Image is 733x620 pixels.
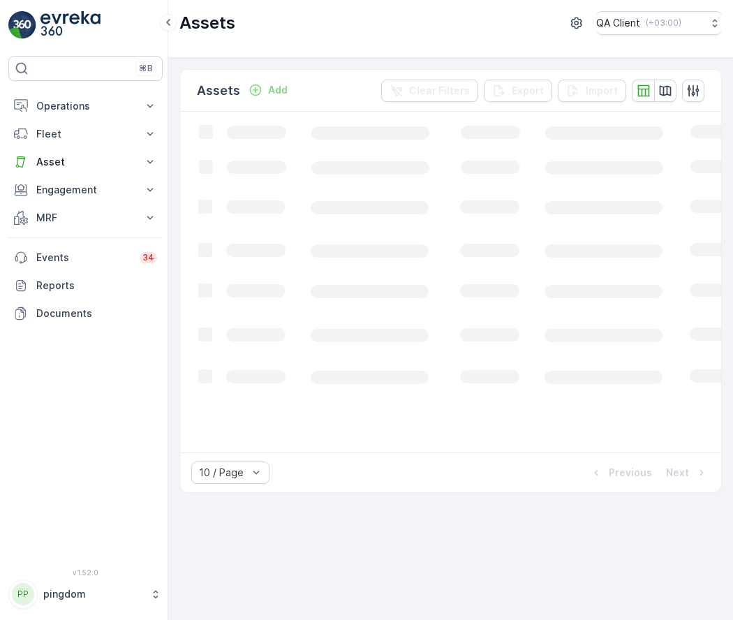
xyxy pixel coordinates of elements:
[243,82,293,98] button: Add
[197,81,240,101] p: Assets
[596,16,640,30] p: QA Client
[179,12,235,34] p: Assets
[8,244,163,272] a: Events34
[43,587,143,601] p: pingdom
[484,80,552,102] button: Export
[40,11,101,39] img: logo_light-DOdMpM7g.png
[409,84,470,98] p: Clear Filters
[558,80,626,102] button: Import
[36,279,157,293] p: Reports
[36,211,135,225] p: MRF
[665,464,710,481] button: Next
[36,99,135,113] p: Operations
[588,464,653,481] button: Previous
[8,204,163,232] button: MRF
[36,183,135,197] p: Engagement
[8,568,163,577] span: v 1.52.0
[586,84,618,98] p: Import
[12,583,34,605] div: PP
[8,11,36,39] img: logo
[8,300,163,327] a: Documents
[8,148,163,176] button: Asset
[609,466,652,480] p: Previous
[512,84,544,98] p: Export
[381,80,478,102] button: Clear Filters
[8,176,163,204] button: Engagement
[596,11,722,35] button: QA Client(+03:00)
[36,155,135,169] p: Asset
[666,466,689,480] p: Next
[8,272,163,300] a: Reports
[268,83,288,97] p: Add
[142,252,154,263] p: 34
[8,120,163,148] button: Fleet
[36,251,131,265] p: Events
[139,63,153,74] p: ⌘B
[8,92,163,120] button: Operations
[36,127,135,141] p: Fleet
[646,17,681,29] p: ( +03:00 )
[8,580,163,609] button: PPpingdom
[36,307,157,320] p: Documents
